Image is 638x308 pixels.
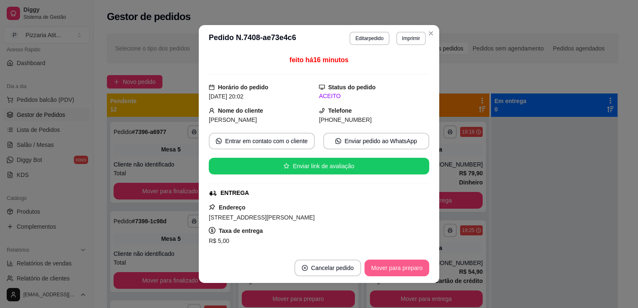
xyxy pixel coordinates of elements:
span: R$ 5,00 [209,237,229,244]
span: pushpin [209,204,215,210]
span: desktop [319,84,325,90]
span: feito há 16 minutos [289,56,348,63]
span: whats-app [216,138,222,144]
span: user [209,108,215,114]
button: close-circleCancelar pedido [294,260,361,276]
strong: Telefone [328,107,352,114]
button: whats-appEntrar em contato com o cliente [209,133,315,149]
strong: Horário do pedido [218,84,268,91]
span: [DATE] 20:02 [209,93,243,100]
span: whats-app [335,138,341,144]
button: whats-appEnviar pedido ao WhatsApp [323,133,429,149]
button: Imprimir [396,32,426,45]
span: star [284,163,289,169]
strong: Taxa de entrega [219,227,263,234]
span: [PHONE_NUMBER] [319,116,372,123]
button: starEnviar link de avaliação [209,158,429,174]
strong: Nome do cliente [218,107,263,114]
strong: Status do pedido [328,84,376,91]
div: ENTREGA [220,189,249,197]
button: Editarpedido [349,32,389,45]
span: calendar [209,84,215,90]
span: phone [319,108,325,114]
span: close-circle [302,265,308,271]
button: Mover para preparo [365,260,429,276]
div: ACEITO [319,92,429,101]
button: Close [424,27,438,40]
h3: Pedido N. 7408-ae73e4c6 [209,32,296,45]
button: Copiar Endereço [290,246,347,263]
strong: Endereço [219,204,246,211]
span: dollar [209,227,215,234]
span: [PERSON_NAME] [209,116,257,123]
span: [STREET_ADDRESS][PERSON_NAME] [209,214,315,221]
